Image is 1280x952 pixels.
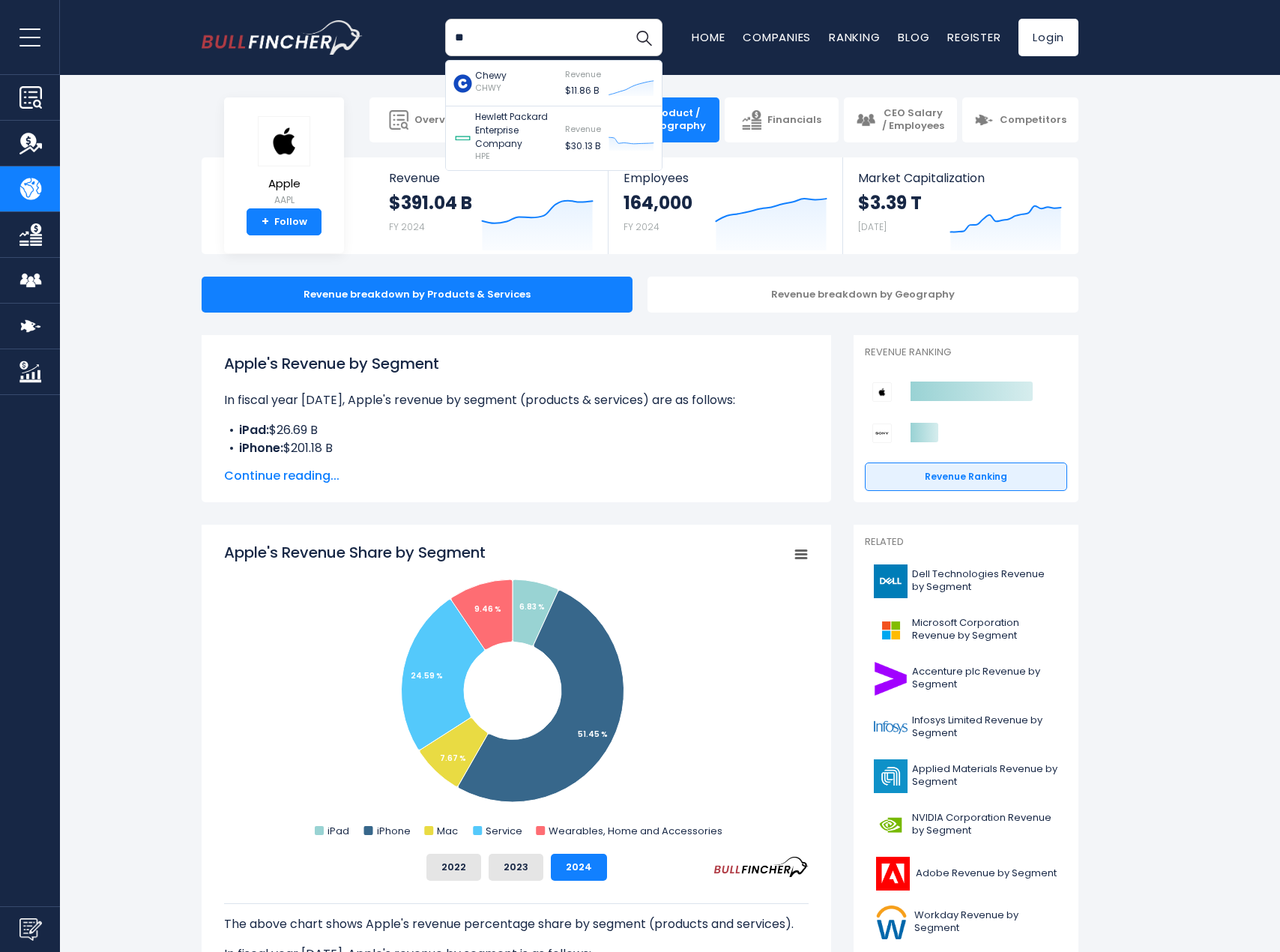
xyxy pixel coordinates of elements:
[549,824,722,838] text: Wearables, Home and Accessories
[874,759,908,793] img: AMAT logo
[647,277,1078,313] div: Revenue breakdown by Geography
[565,139,601,153] p: $30.13 B
[411,670,443,681] tspan: 24.59 %
[872,382,892,402] img: Apple competitors logo
[475,110,558,151] p: Hewlett Packard Enterprise Company
[865,561,1067,602] a: Dell Technologies Revenue by Segment
[912,812,1058,837] span: NVIDIA Corporation Revenue by Segment
[258,193,310,207] small: AAPL
[865,853,1067,894] a: Adobe Revenue by Segment
[389,171,594,185] span: Revenue
[565,68,601,80] span: Revenue
[202,20,363,55] img: bullfincher logo
[865,756,1067,797] a: Applied Materials Revenue by Segment
[426,854,481,881] button: 2022
[843,157,1077,254] a: Market Capitalization $3.39 T [DATE]
[625,19,662,56] button: Search
[224,542,486,563] tspan: Apple's Revenue Share by Segment
[624,220,659,233] small: FY 2024
[912,763,1058,789] span: Applied Materials Revenue by Segment
[609,157,842,254] a: Employees 164,000 FY 2024
[692,29,725,45] a: Home
[446,106,662,170] a: Hewlett Packard Enterprise Company HPE Revenue $30.13 B
[874,613,908,647] img: MSFT logo
[440,753,466,764] tspan: 7.67 %
[377,824,411,838] text: iPhone
[881,107,945,133] span: CEO Salary / Employees
[767,114,821,127] span: Financials
[389,191,472,214] strong: $391.04 B
[865,902,1067,943] a: Workday Revenue by Segment
[239,421,269,439] b: iPad:
[844,97,957,142] a: CEO Salary / Employees
[829,29,880,45] a: Ranking
[865,609,1067,651] a: Microsoft Corporation Revenue by Segment
[912,617,1058,642] span: Microsoft Corporation Revenue by Segment
[247,208,321,235] a: +Follow
[858,220,887,233] small: [DATE]
[606,97,719,142] a: Product / Geography
[327,824,349,838] text: iPad
[874,662,908,696] img: ACN logo
[224,439,809,457] li: $201.18 B
[224,542,809,842] svg: Apple's Revenue Share by Segment
[743,29,811,45] a: Companies
[262,215,269,229] strong: +
[239,439,283,457] b: iPhone:
[224,915,809,933] p: The above chart shows Apple's revenue percentage share by segment (products and services).
[224,352,809,375] h1: Apple's Revenue by Segment
[912,568,1058,594] span: Dell Technologies Revenue by Segment
[224,391,809,409] p: In fiscal year [DATE], Apple's revenue by segment (products & services) are as follows:
[725,97,838,142] a: Financials
[874,711,908,744] img: INFY logo
[947,29,1000,45] a: Register
[624,191,692,214] strong: 164,000
[389,220,425,233] small: FY 2024
[898,29,929,45] a: Blog
[475,150,490,162] span: HPE
[858,171,1062,185] span: Market Capitalization
[202,20,363,55] a: Go to homepage
[224,467,809,485] span: Continue reading...
[446,61,662,106] a: Chewy CHWY Revenue $11.86 B
[644,107,707,133] span: Product / Geography
[474,603,501,615] tspan: 9.46 %
[874,808,908,842] img: NVDA logo
[475,82,501,94] span: CHWY
[519,601,545,612] tspan: 6.83 %
[565,123,601,135] span: Revenue
[257,115,311,209] a: Apple AAPL
[1000,114,1066,127] span: Competitors
[489,854,543,881] button: 2023
[437,824,458,838] text: Mac
[865,536,1067,549] p: Related
[874,857,911,891] img: ADBE logo
[224,421,809,439] li: $26.69 B
[414,114,462,127] span: Overview
[202,277,633,313] div: Revenue breakdown by Products & Services
[258,178,310,190] span: Apple
[865,346,1067,359] p: Revenue Ranking
[486,824,522,838] text: Service
[912,666,1058,691] span: Accenture plc Revenue by Segment
[858,191,922,214] strong: $3.39 T
[916,867,1057,880] span: Adobe Revenue by Segment
[874,906,910,939] img: WDAY logo
[962,97,1078,142] a: Competitors
[565,84,601,97] p: $11.86 B
[551,854,607,881] button: 2024
[475,69,507,82] p: Chewy
[578,729,608,740] tspan: 51.45 %
[624,171,827,185] span: Employees
[874,564,908,598] img: DELL logo
[865,804,1067,846] a: NVIDIA Corporation Revenue by Segment
[369,97,483,142] a: Overview
[914,909,1058,935] span: Workday Revenue by Segment
[912,714,1058,740] span: Infosys Limited Revenue by Segment
[1018,19,1078,56] a: Login
[865,707,1067,748] a: Infosys Limited Revenue by Segment
[374,157,609,254] a: Revenue $391.04 B FY 2024
[865,658,1067,699] a: Accenture plc Revenue by Segment
[872,424,892,443] img: Sony Group Corporation competitors logo
[865,463,1067,491] a: Revenue Ranking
